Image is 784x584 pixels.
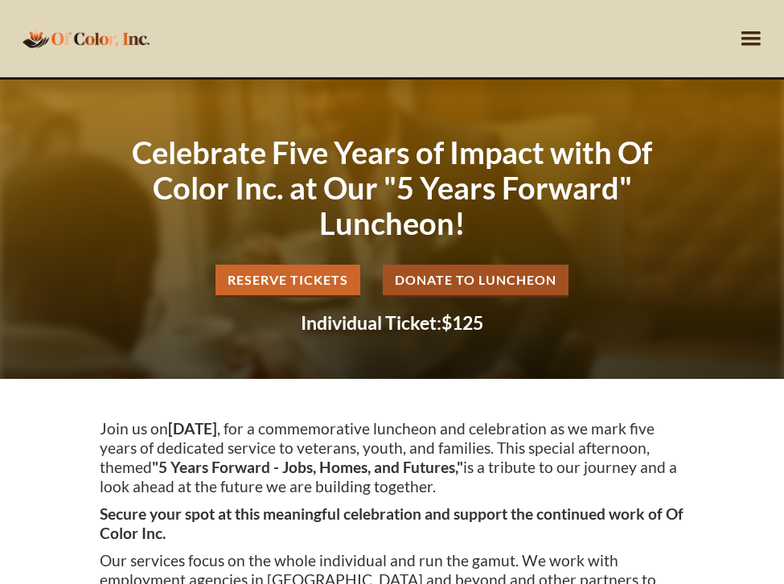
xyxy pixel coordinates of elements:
[215,265,360,298] a: Reserve Tickets
[301,311,441,334] strong: Individual Ticket:
[100,419,685,496] p: Join us on , for a commemorative luncheon and celebration as we mark five years of dedicated serv...
[152,458,463,476] strong: "5 Years Forward - Jobs, Homes, and Futures,"
[100,314,685,332] h2: $125
[168,419,217,438] strong: [DATE]
[132,134,652,241] strong: Celebrate Five Years of Impact with Of Color Inc. at Our "5 Years Forward" Luncheon!
[100,504,683,542] strong: Secure your spot at this meaningful celebration and support the continued work of Of Color Inc.
[383,265,569,298] a: Donate to Luncheon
